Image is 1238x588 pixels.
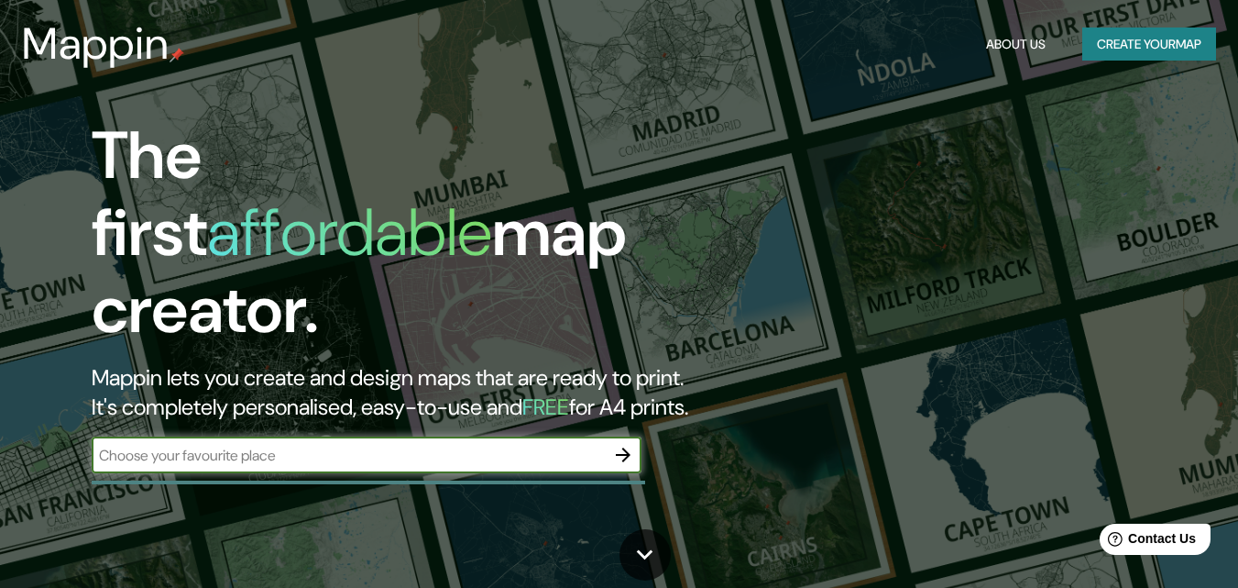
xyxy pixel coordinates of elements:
[92,445,605,466] input: Choose your favourite place
[22,18,170,70] h3: Mappin
[207,190,492,275] h1: affordable
[170,48,184,62] img: mappin-pin
[92,117,711,363] h1: The first map creator.
[1075,516,1218,568] iframe: Help widget launcher
[979,28,1053,61] button: About Us
[92,363,711,422] h2: Mappin lets you create and design maps that are ready to print. It's completely personalised, eas...
[522,393,569,421] h5: FREE
[1082,28,1216,61] button: Create yourmap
